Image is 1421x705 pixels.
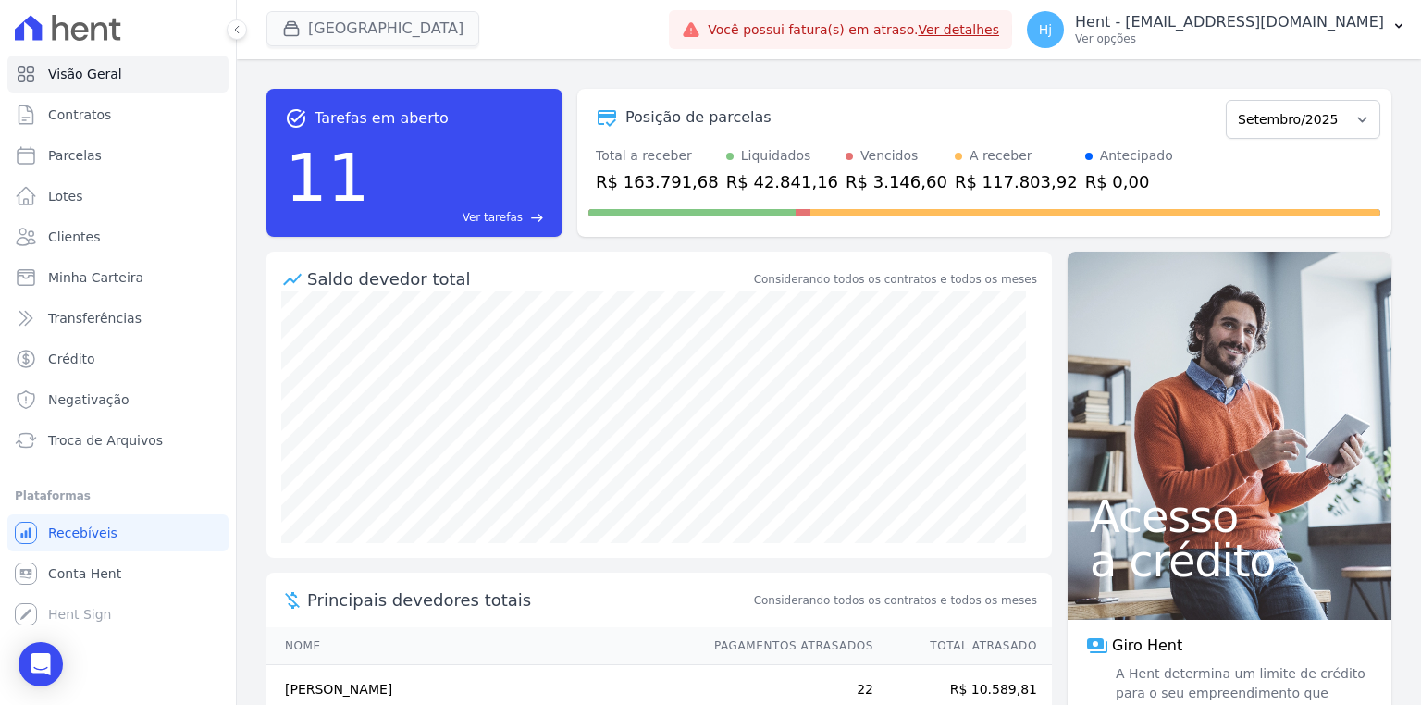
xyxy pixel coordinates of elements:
[48,564,121,583] span: Conta Hent
[1090,538,1369,583] span: a crédito
[307,587,750,612] span: Principais devedores totais
[285,107,307,130] span: task_alt
[726,169,838,194] div: R$ 42.841,16
[48,524,117,542] span: Recebíveis
[7,178,229,215] a: Lotes
[741,146,811,166] div: Liquidados
[846,169,947,194] div: R$ 3.146,60
[1075,31,1384,46] p: Ver opções
[596,146,719,166] div: Total a receber
[7,218,229,255] a: Clientes
[1039,23,1052,36] span: Hj
[1112,635,1182,657] span: Giro Hent
[463,209,523,226] span: Ver tarefas
[48,187,83,205] span: Lotes
[1100,146,1173,166] div: Antecipado
[315,107,449,130] span: Tarefas em aberto
[266,11,479,46] button: [GEOGRAPHIC_DATA]
[48,146,102,165] span: Parcelas
[918,22,999,37] a: Ver detalhes
[7,137,229,174] a: Parcelas
[7,381,229,418] a: Negativação
[1085,169,1173,194] div: R$ 0,00
[708,20,999,40] span: Você possui fatura(s) em atraso.
[7,422,229,459] a: Troca de Arquivos
[19,642,63,686] div: Open Intercom Messenger
[285,130,370,226] div: 11
[7,96,229,133] a: Contratos
[377,209,544,226] a: Ver tarefas east
[48,105,111,124] span: Contratos
[307,266,750,291] div: Saldo devedor total
[7,56,229,93] a: Visão Geral
[7,514,229,551] a: Recebíveis
[625,106,772,129] div: Posição de parcelas
[48,65,122,83] span: Visão Geral
[530,211,544,225] span: east
[874,627,1052,665] th: Total Atrasado
[596,169,719,194] div: R$ 163.791,68
[697,627,874,665] th: Pagamentos Atrasados
[860,146,918,166] div: Vencidos
[754,271,1037,288] div: Considerando todos os contratos e todos os meses
[15,485,221,507] div: Plataformas
[7,300,229,337] a: Transferências
[48,268,143,287] span: Minha Carteira
[48,431,163,450] span: Troca de Arquivos
[48,309,142,328] span: Transferências
[7,555,229,592] a: Conta Hent
[266,627,697,665] th: Nome
[7,340,229,377] a: Crédito
[970,146,1032,166] div: A receber
[955,169,1078,194] div: R$ 117.803,92
[1075,13,1384,31] p: Hent - [EMAIL_ADDRESS][DOMAIN_NAME]
[1090,494,1369,538] span: Acesso
[48,390,130,409] span: Negativação
[48,228,100,246] span: Clientes
[754,592,1037,609] span: Considerando todos os contratos e todos os meses
[1012,4,1421,56] button: Hj Hent - [EMAIL_ADDRESS][DOMAIN_NAME] Ver opções
[48,350,95,368] span: Crédito
[7,259,229,296] a: Minha Carteira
